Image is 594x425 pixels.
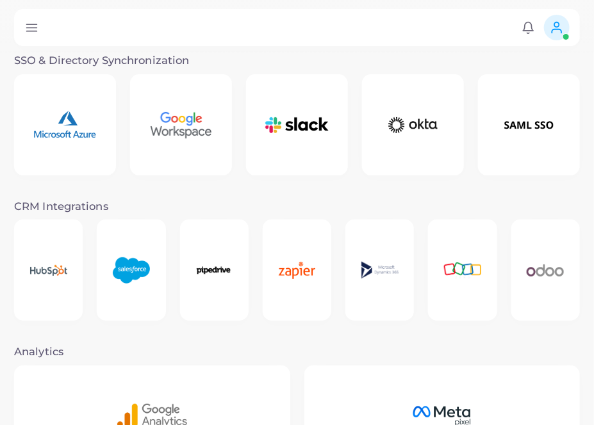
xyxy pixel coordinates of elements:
h3: Analytics [14,346,580,358]
img: Microsoft Azure [25,101,106,148]
h3: SSO & Directory Synchronization [14,54,580,67]
img: Pipedrive [190,260,238,280]
img: Zoho [439,257,486,284]
img: Odoo [522,257,569,284]
img: Salesforce [108,252,155,289]
img: Google Workspace [141,102,222,148]
img: Microsoft Dynamics [356,255,404,285]
img: Zapier [273,257,320,284]
h3: CRM Integrations [14,200,580,213]
img: Slack [257,108,338,142]
img: Hubspot [25,260,72,281]
img: SAML [489,108,570,142]
img: Okta [373,108,454,142]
